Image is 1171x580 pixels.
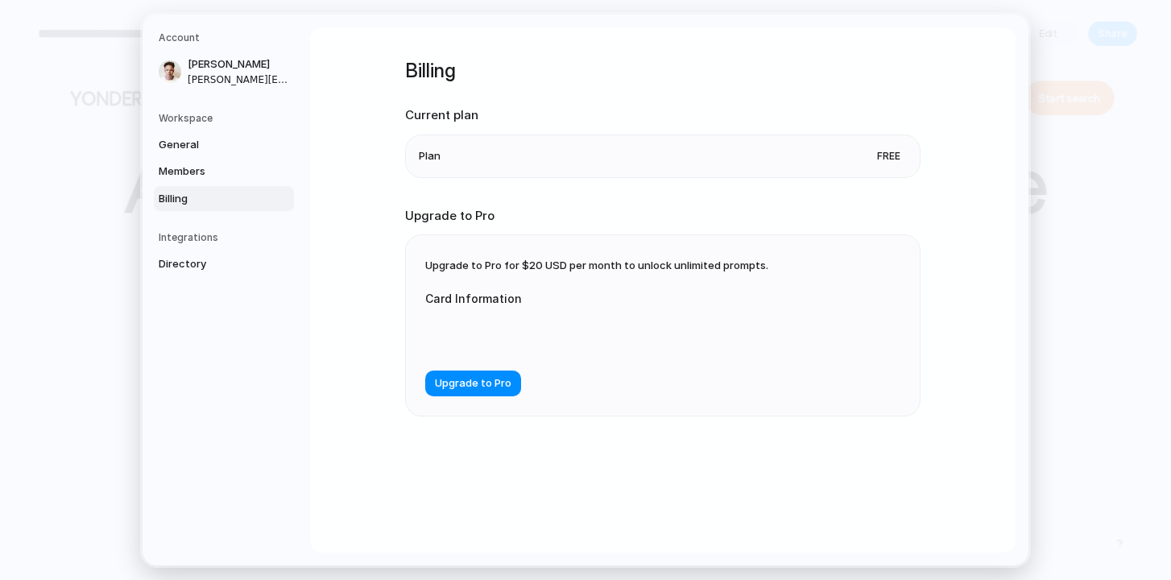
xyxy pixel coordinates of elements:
[159,137,262,153] span: General
[405,106,921,125] h2: Current plan
[154,186,294,212] a: Billing
[159,164,262,180] span: Members
[154,132,294,158] a: General
[159,230,294,245] h5: Integrations
[435,375,511,391] span: Upgrade to Pro
[438,326,734,342] iframe: Beveiligd invoerframe voor kaartbetaling
[159,256,262,272] span: Directory
[425,259,768,271] span: Upgrade to Pro for $20 USD per month to unlock unlimited prompts.
[154,52,294,92] a: [PERSON_NAME][PERSON_NAME][EMAIL_ADDRESS][DOMAIN_NAME]
[43,36,116,60] a: YONDER
[608,415,801,502] p: Search using natural language — like "under €50K near [GEOGRAPHIC_DATA] with ocean view." Yonder ...
[425,290,747,307] label: Card Information
[871,148,907,164] span: Free
[154,159,294,184] a: Members
[608,368,801,402] h4: Search land
[159,111,294,126] h5: Workspace
[263,201,908,247] h2: Easy land search, Find missing data (such as zoning) and connect to local experts all using AI.
[159,191,262,207] span: Billing
[188,56,291,72] span: [PERSON_NAME]
[425,371,521,396] button: Upgrade to Pro
[188,72,291,87] span: [PERSON_NAME][EMAIL_ADDRESS][DOMAIN_NAME]
[405,207,921,226] h2: Upgrade to Pro
[1048,30,1142,66] a: Start search
[405,56,921,85] h1: Billing
[154,251,294,277] a: Directory
[419,148,441,164] span: Plan
[159,31,294,45] h5: Account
